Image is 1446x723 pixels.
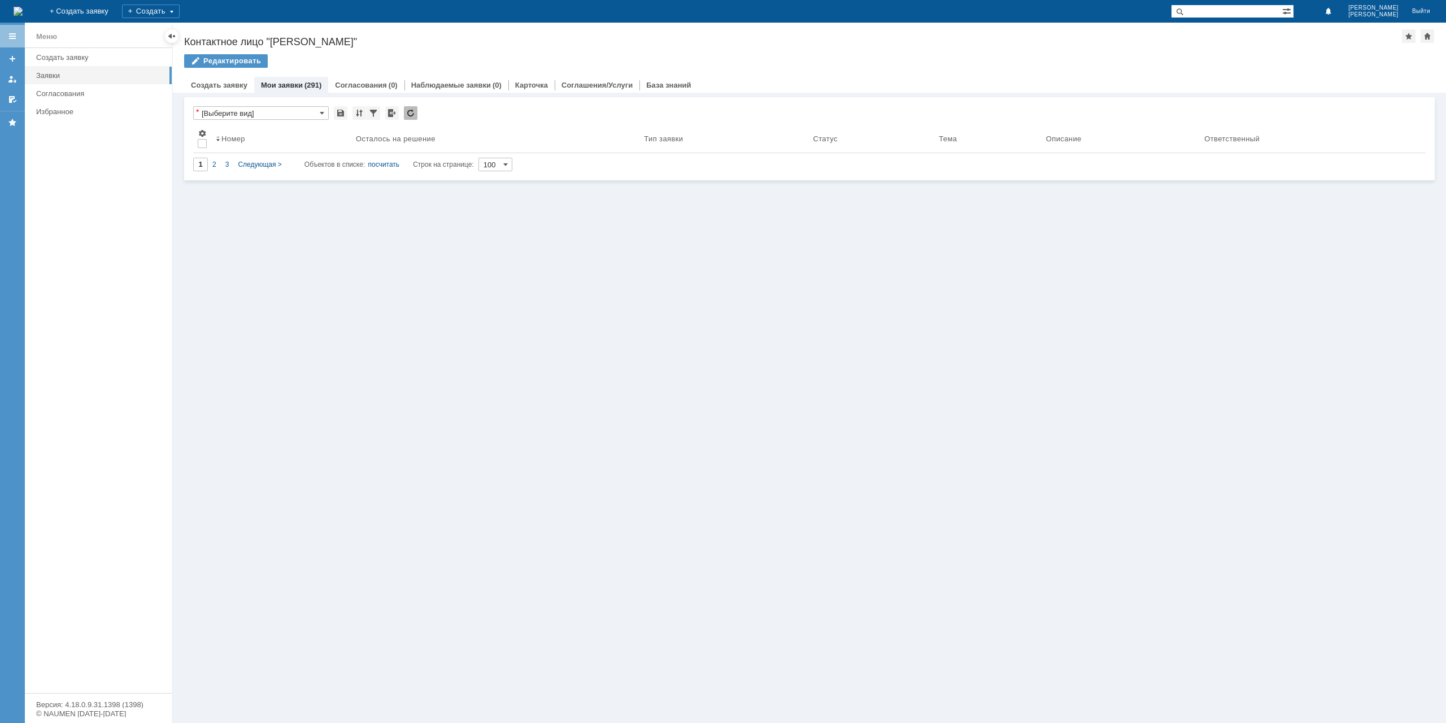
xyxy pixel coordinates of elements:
div: Тема [939,135,957,143]
span: Следующая > [238,161,281,168]
a: Согласования [32,85,169,102]
span: 3 [225,161,229,168]
th: Ответственный [1200,124,1417,153]
a: Перейти на домашнюю страницу [14,7,23,16]
div: Меню [36,30,57,44]
div: Обновлять список [404,106,417,120]
div: Добавить в избранное [1402,29,1415,43]
div: Экспорт списка [385,106,399,120]
div: Статус [813,135,837,143]
span: Настройки [198,129,207,138]
a: База знаний [646,81,691,89]
a: Согласования [335,81,387,89]
a: Создать заявку [3,50,21,68]
div: (0) [389,81,398,89]
img: logo [14,7,23,16]
div: Тип заявки [644,135,683,143]
span: Расширенный поиск [1282,5,1293,16]
th: Номер [211,124,351,153]
th: Тип заявки [639,124,808,153]
span: [PERSON_NAME] [1348,11,1399,18]
div: Осталось на решение [356,135,435,143]
span: 2 [212,161,216,168]
th: Статус [808,124,934,153]
div: Сохранить вид [334,106,347,120]
a: Создать заявку [32,49,169,66]
div: Сделать домашней страницей [1421,29,1434,43]
th: Осталось на решение [351,124,639,153]
a: Мои согласования [3,90,21,109]
a: Соглашения/Услуги [561,81,633,89]
div: © NAUMEN [DATE]-[DATE] [36,710,160,717]
div: Описание [1046,135,1082,143]
div: Настройки списка отличаются от сохраненных в виде [196,108,199,116]
div: Заявки [36,71,165,80]
div: Номер [221,135,245,143]
span: Объектов в списке: [304,161,365,168]
div: Избранное [36,107,153,116]
div: Фильтрация... [367,106,380,120]
a: Мои заявки [3,70,21,88]
div: Версия: 4.18.0.9.31.1398 (1398) [36,701,160,708]
div: Создать заявку [36,53,165,62]
div: Сортировка... [352,106,366,120]
div: Создать [122,5,180,18]
a: Создать заявку [191,81,247,89]
div: Ответственный [1204,135,1260,143]
div: посчитать [368,158,400,171]
div: Скрыть меню [165,29,178,43]
i: Строк на странице: [304,158,474,171]
a: Мои заявки [261,81,303,89]
a: Карточка [515,81,548,89]
div: Контактное лицо "[PERSON_NAME]" [184,36,1402,47]
a: Наблюдаемые заявки [411,81,491,89]
div: (291) [304,81,321,89]
a: Заявки [32,67,169,84]
th: Тема [934,124,1042,153]
div: (0) [493,81,502,89]
div: Согласования [36,89,165,98]
span: [PERSON_NAME] [1348,5,1399,11]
